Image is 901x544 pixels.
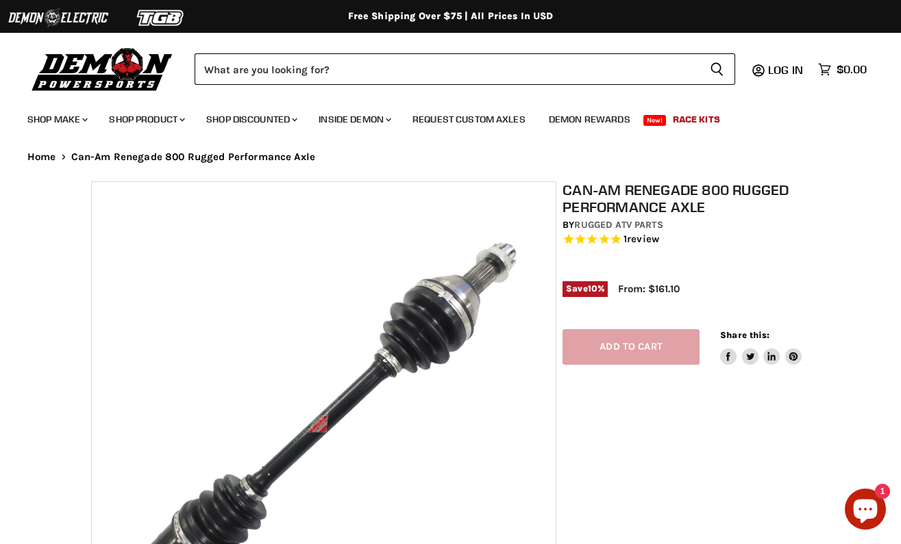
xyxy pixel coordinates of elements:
form: Product [195,53,735,85]
a: Log in [762,64,811,76]
span: Share this: [720,330,769,340]
a: Inside Demon [308,105,399,133]
a: Demon Rewards [539,105,641,133]
span: 1 reviews [624,233,659,246]
input: Search [195,53,699,85]
aside: Share this: [720,329,802,365]
span: review [627,233,659,246]
span: Log in [768,63,803,77]
span: From: $161.10 [618,283,680,295]
span: Save % [563,281,608,296]
span: New! [643,115,667,126]
span: Can-Am Renegade 800 Rugged Performance Axle [71,151,315,163]
span: 10 [588,283,597,294]
a: Home [27,151,56,163]
a: Rugged ATV Parts [574,219,663,231]
inbox-online-store-chat: Shopify online store chat [841,489,890,533]
div: by [563,218,817,233]
a: Request Custom Axles [402,105,536,133]
a: $0.00 [811,60,874,79]
a: Shop Discounted [196,105,306,133]
ul: Main menu [17,100,863,133]
span: $0.00 [837,63,867,76]
h1: Can-Am Renegade 800 Rugged Performance Axle [563,181,817,216]
a: Shop Product [99,105,193,133]
img: Demon Electric Logo 2 [7,5,110,31]
img: TGB Logo 2 [110,5,212,31]
span: Rated 5.0 out of 5 stars 1 reviews [563,233,817,247]
a: Shop Make [17,105,96,133]
img: Demon Powersports [27,44,177,93]
a: Race Kits [663,105,730,133]
button: Search [699,53,735,85]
